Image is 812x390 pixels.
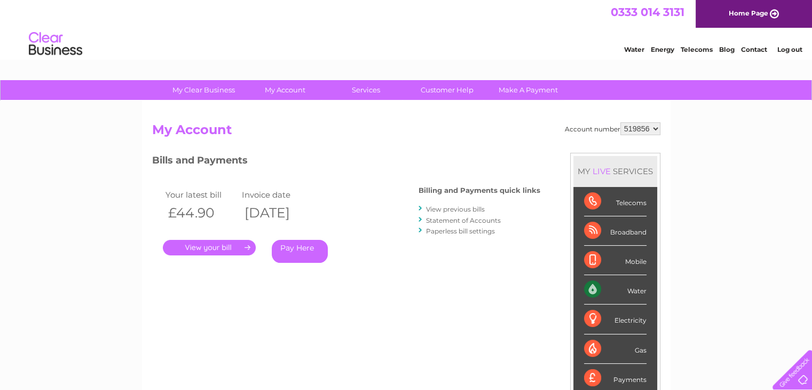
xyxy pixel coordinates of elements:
[28,28,83,60] img: logo.png
[322,80,410,100] a: Services
[163,188,240,202] td: Your latest bill
[611,5,684,19] a: 0333 014 3131
[777,45,802,53] a: Log out
[584,334,647,364] div: Gas
[426,216,501,224] a: Statement of Accounts
[484,80,572,100] a: Make A Payment
[573,156,657,186] div: MY SERVICES
[741,45,767,53] a: Contact
[565,122,660,135] div: Account number
[681,45,713,53] a: Telecoms
[163,240,256,255] a: .
[160,80,248,100] a: My Clear Business
[419,186,540,194] h4: Billing and Payments quick links
[239,188,316,202] td: Invoice date
[426,227,495,235] a: Paperless bill settings
[584,246,647,275] div: Mobile
[241,80,329,100] a: My Account
[152,153,540,171] h3: Bills and Payments
[719,45,735,53] a: Blog
[154,6,659,52] div: Clear Business is a trading name of Verastar Limited (registered in [GEOGRAPHIC_DATA] No. 3667643...
[590,166,613,176] div: LIVE
[584,187,647,216] div: Telecoms
[239,202,316,224] th: [DATE]
[584,275,647,305] div: Water
[584,216,647,246] div: Broadband
[403,80,491,100] a: Customer Help
[651,45,674,53] a: Energy
[272,240,328,263] a: Pay Here
[163,202,240,224] th: £44.90
[624,45,644,53] a: Water
[152,122,660,143] h2: My Account
[426,205,485,213] a: View previous bills
[584,305,647,334] div: Electricity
